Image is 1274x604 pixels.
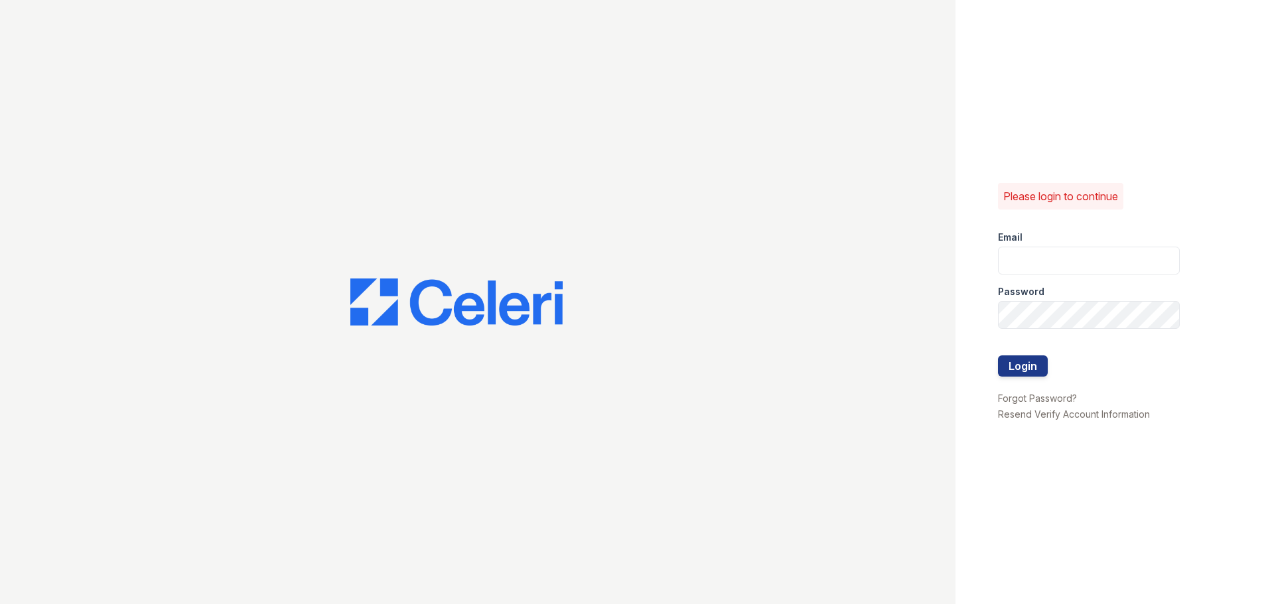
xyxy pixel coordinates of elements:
a: Resend Verify Account Information [998,408,1150,420]
a: Forgot Password? [998,393,1077,404]
p: Please login to continue [1003,188,1118,204]
label: Password [998,285,1044,298]
button: Login [998,355,1048,377]
img: CE_Logo_Blue-a8612792a0a2168367f1c8372b55b34899dd931a85d93a1a3d3e32e68fde9ad4.png [350,278,563,326]
label: Email [998,231,1023,244]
